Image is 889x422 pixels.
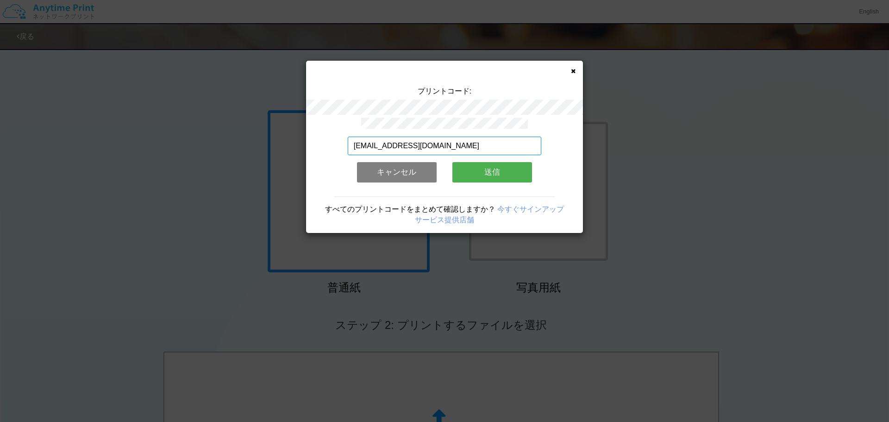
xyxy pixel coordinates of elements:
[497,205,564,213] a: 今すぐサインアップ
[357,162,437,183] button: キャンセル
[452,162,532,183] button: 送信
[415,216,474,224] a: サービス提供店舗
[348,137,542,155] input: メールアドレス
[418,87,471,95] span: プリントコード:
[325,205,495,213] span: すべてのプリントコードをまとめて確認しますか？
